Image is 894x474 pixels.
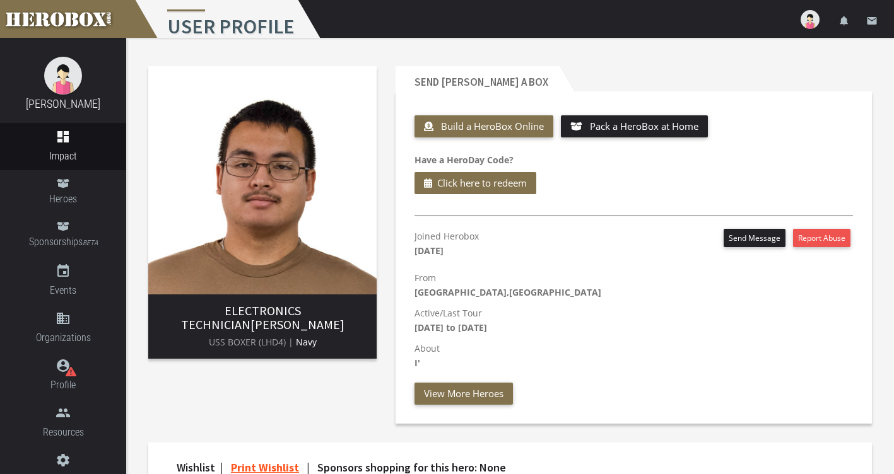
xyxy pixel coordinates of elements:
button: Report Abuse [793,229,850,247]
i: notifications [838,15,850,26]
h2: Send [PERSON_NAME] a Box [396,66,560,91]
span: Navy [296,336,317,348]
img: user-image [801,10,820,29]
h4: Wishlist [177,461,821,474]
p: About [415,341,853,370]
span: USS BOXER (LHD4) | [209,336,293,348]
p: From [415,270,853,299]
button: Build a HeroBox Online [415,115,553,137]
img: image [148,66,377,294]
b: [DATE] [415,245,444,257]
b: Have a HeroDay Code? [415,154,514,166]
button: Click here to redeem [415,172,536,194]
span: Build a HeroBox Online [441,120,544,132]
button: View More Heroes [415,383,513,405]
section: Send FRANCIS a Box [396,66,872,424]
b: I' [415,357,420,369]
button: Pack a HeroBox at Home [561,115,708,137]
i: dashboard [56,129,71,144]
span: Click here to redeem [437,175,527,191]
span: ELECTRONICS TECHNICIAN [181,303,301,332]
small: BETA [83,239,98,247]
h3: [PERSON_NAME] [158,304,367,332]
p: Joined Herobox [415,229,479,258]
b: [DATE] to [DATE] [415,321,487,333]
span: Pack a HeroBox at Home [590,120,698,132]
p: Active/Last Tour [415,306,853,335]
img: female.jpg [44,57,82,95]
button: Send Message [724,229,785,247]
i: email [866,15,878,26]
a: [PERSON_NAME] [26,97,100,110]
b: [GEOGRAPHIC_DATA],[GEOGRAPHIC_DATA] [415,286,601,298]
